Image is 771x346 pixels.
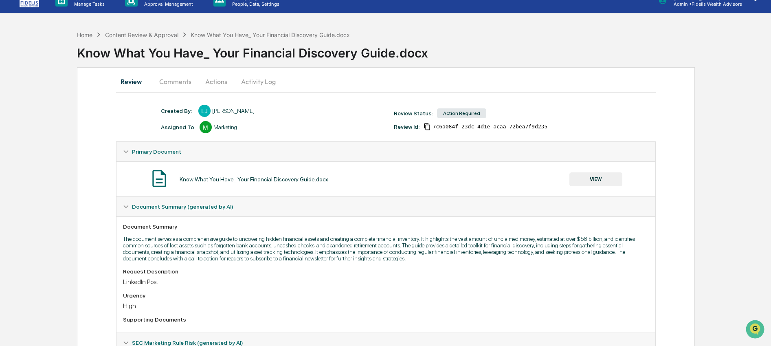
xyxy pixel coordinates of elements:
[77,31,92,38] div: Home
[138,65,148,75] button: Start new chat
[433,123,547,130] span: 7c6a084f-23dc-4d1e-acaa-72bea7f9d235
[123,268,649,275] div: Request Description
[8,62,23,77] img: 1746055101610-c473b297-6a78-478c-a979-82029cc54cd1
[132,339,243,346] span: SEC Marketing Rule Risk
[116,72,153,91] button: Review
[116,142,655,161] div: Primary Document
[180,176,328,183] div: Know What You Have_ Your Financial Discovery Guide.docx
[187,203,233,210] u: (generated by AI)
[28,62,134,71] div: Start new chat
[123,278,649,286] div: LinkedIn Post
[569,172,622,186] button: VIEW
[132,148,181,155] span: Primary Document
[116,72,656,91] div: secondary tabs example
[105,31,178,38] div: Content Review & Approval
[161,108,194,114] div: Created By: ‎ ‎
[123,236,649,262] p: The document serves as a comprehensive guide to uncovering hidden financial assets and creating a...
[212,108,255,114] div: [PERSON_NAME]
[123,292,649,299] div: Urgency
[8,17,148,30] p: How can we help?
[16,118,51,126] span: Data Lookup
[8,119,15,126] div: 🔎
[437,108,486,118] div: Action Required
[123,316,649,323] div: Supporting Documents
[116,216,655,333] div: Document Summary (generated by AI)
[161,124,195,130] div: Assigned To:
[667,1,742,7] p: Admin • Fidelis Wealth Advisors
[59,104,66,110] div: 🗄️
[138,1,197,7] p: Approval Management
[153,72,198,91] button: Comments
[198,105,211,117] div: LJ
[213,124,237,130] div: Marketing
[226,1,283,7] p: People, Data, Settings
[149,168,169,189] img: Document Icon
[394,110,433,117] div: Review Status:
[81,138,99,144] span: Pylon
[67,103,101,111] span: Attestations
[235,72,282,91] button: Activity Log
[5,99,56,114] a: 🖐️Preclearance
[191,31,350,38] div: Know What You Have_ Your Financial Discovery Guide.docx
[5,115,55,130] a: 🔎Data Lookup
[132,203,233,210] span: Document Summary
[56,99,104,114] a: 🗄️Attestations
[68,1,109,7] p: Manage Tasks
[198,72,235,91] button: Actions
[116,161,655,196] div: Primary Document
[123,223,649,230] div: Document Summary
[394,123,420,130] div: Review Id:
[200,121,212,133] div: M
[8,104,15,110] div: 🖐️
[16,103,53,111] span: Preclearance
[57,138,99,144] a: Powered byPylon
[28,71,103,77] div: We're available if you need us!
[77,39,771,60] div: Know What You Have_ Your Financial Discovery Guide.docx
[116,197,655,216] div: Document Summary (generated by AI)
[745,319,767,341] iframe: Open customer support
[123,302,649,310] div: High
